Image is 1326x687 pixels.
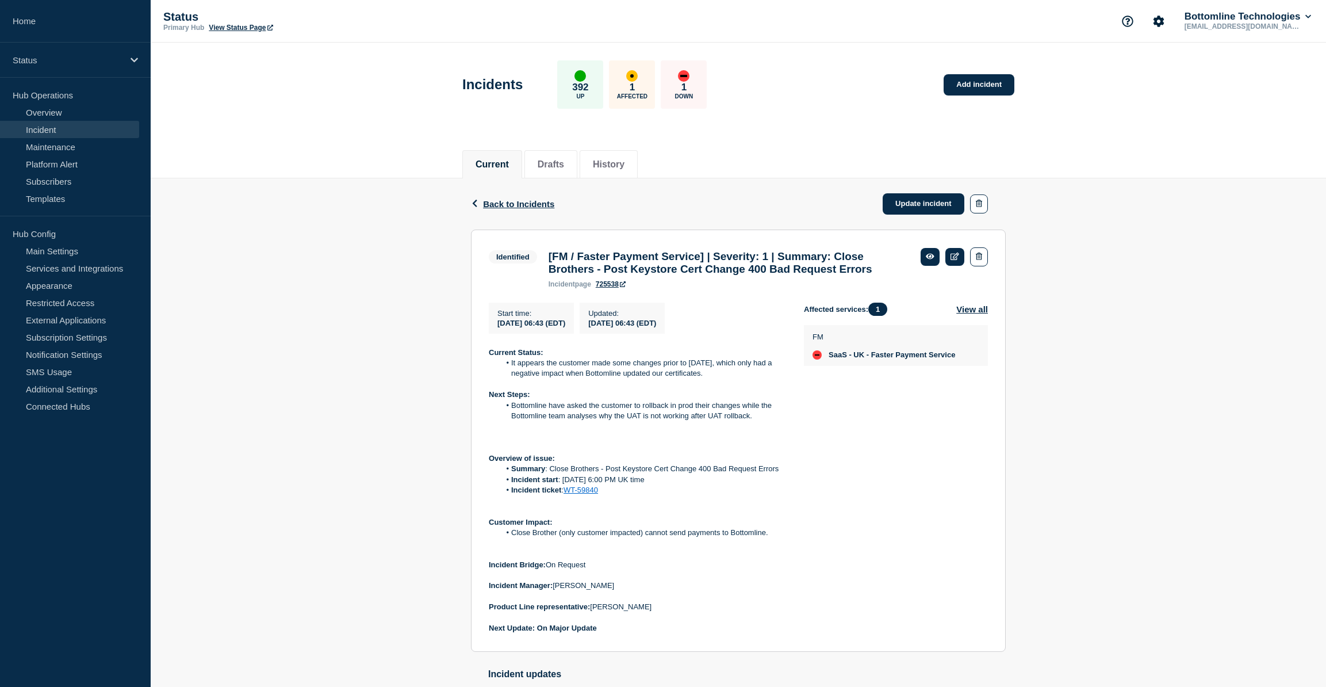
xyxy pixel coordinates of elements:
p: On Request [489,560,785,570]
span: [DATE] 06:43 (EDT) [497,319,565,327]
p: page [549,280,591,288]
button: History [593,159,624,170]
p: Status [163,10,393,24]
div: down [678,70,689,82]
p: 392 [572,82,588,93]
a: WT-59840 [564,486,598,494]
p: Primary Hub [163,24,204,32]
span: Identified [489,250,537,264]
button: View all [956,303,988,316]
div: [DATE] 06:43 (EDT) [588,318,656,327]
button: Bottomline Technologies [1182,11,1313,22]
strong: Summary [511,464,545,473]
strong: Customer Impact: [489,518,553,526]
p: Up [576,93,584,100]
p: Down [675,93,693,100]
strong: Incident Manager: [489,581,553,590]
button: Drafts [538,159,564,170]
strong: Incident start [511,475,558,484]
p: [PERSON_NAME] [489,602,785,612]
p: FM [813,333,955,341]
li: Close Brother (only customer impacted) cannot send payments to Bottomline. [500,528,786,538]
strong: Next Steps: [489,390,530,399]
strong: Incident ticket [511,486,561,494]
li: : Close Brothers - Post Keystore Cert Change 400 Bad Request Errors [500,464,786,474]
strong: Overview of issue: [489,454,555,463]
li: It appears the customer made some changes prior to [DATE], which only had a negative impact when ... [500,358,786,379]
li: : [DATE] 6:00 PM UK time [500,475,786,485]
h2: Incident updates [488,669,1006,680]
strong: Product Line representative: [489,602,590,611]
span: SaaS - UK - Faster Payment Service [829,350,955,360]
div: down [813,350,822,360]
div: up [574,70,586,82]
li: : [500,485,786,495]
span: Affected services: [804,303,893,316]
div: affected [626,70,638,82]
p: [EMAIL_ADDRESS][DOMAIN_NAME] [1182,22,1302,30]
p: [PERSON_NAME] [489,581,785,591]
p: 1 [681,82,687,93]
a: Update incident [883,193,964,215]
h3: [FM / Faster Payment Service] | Severity: 1 | Summary: Close Brothers - Post Keystore Cert Change... [549,250,910,276]
strong: Current Status: [489,348,543,357]
button: Back to Incidents [471,199,554,209]
a: Add incident [944,74,1014,96]
a: 725538 [596,280,626,288]
p: Status [13,55,123,65]
button: Support [1116,9,1140,33]
h1: Incidents [462,77,523,93]
span: Back to Incidents [483,199,554,209]
p: 1 [630,82,635,93]
span: 1 [868,303,887,316]
strong: Next Update: On Major Update [489,624,597,632]
strong: Incident Bridge: [489,560,546,569]
p: Start time : [497,309,565,318]
button: Current [476,159,509,170]
p: Affected [617,93,647,100]
li: Bottomline have asked the customer to rollback in prod their changes while the Bottomline team an... [500,400,786,422]
button: Account settings [1147,9,1171,33]
p: Updated : [588,309,656,318]
span: incident [549,280,575,288]
a: View Status Page [209,24,273,32]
